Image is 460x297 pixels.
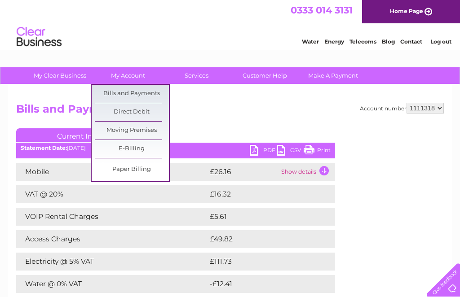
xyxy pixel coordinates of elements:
a: Direct Debit [95,103,169,121]
a: PDF [250,145,277,158]
a: Energy [324,38,344,45]
a: Services [159,67,234,84]
a: Bills and Payments [95,85,169,103]
a: Paper Billing [95,161,169,179]
td: VOIP Rental Charges [16,208,208,226]
td: Access Charges [16,230,208,248]
td: Mobile [16,163,208,181]
a: 0333 014 3131 [291,4,353,16]
a: Current Invoice [16,128,151,142]
td: £49.82 [208,230,317,248]
td: £111.73 [208,253,317,271]
a: Log out [430,38,451,45]
a: CSV [277,145,304,158]
div: Account number [360,103,444,114]
a: Print [304,145,331,158]
a: Customer Help [228,67,302,84]
td: VAT @ 20% [16,185,208,203]
a: Make A Payment [296,67,370,84]
a: My Clear Business [23,67,97,84]
td: £5.61 [208,208,313,226]
a: Telecoms [349,38,376,45]
a: My Account [91,67,165,84]
a: Blog [382,38,395,45]
td: £26.16 [208,163,279,181]
b: Statement Date: [21,144,67,151]
td: Water @ 0% VAT [16,275,208,293]
td: Electricity @ 5% VAT [16,253,208,271]
a: Contact [400,38,422,45]
a: E-Billing [95,140,169,158]
td: Show details [279,163,335,181]
td: -£12.41 [208,275,317,293]
h2: Bills and Payments [16,103,444,120]
a: Moving Premises [95,122,169,140]
div: [DATE] [16,145,335,151]
a: Water [302,38,319,45]
div: Clear Business is a trading name of Verastar Limited (registered in [GEOGRAPHIC_DATA] No. 3667643... [18,5,443,44]
td: £16.32 [208,185,316,203]
img: logo.png [16,23,62,51]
